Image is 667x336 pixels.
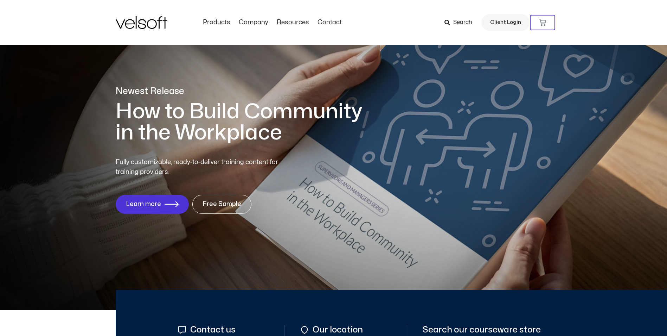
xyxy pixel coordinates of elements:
[116,101,372,143] h1: How to Build Community in the Workplace
[116,85,372,98] p: Newest Release
[272,19,313,26] a: ResourcesMenu Toggle
[192,195,251,214] a: Free Sample
[453,18,472,27] span: Search
[203,201,241,208] span: Free Sample
[490,18,521,27] span: Client Login
[313,19,346,26] a: ContactMenu Toggle
[116,157,291,177] p: Fully customizable, ready-to-deliver training content for training providers.
[199,19,346,26] nav: Menu
[188,325,236,335] span: Contact us
[126,201,161,208] span: Learn more
[423,325,541,335] span: Search our courseware store
[116,16,167,29] img: Velsoft Training Materials
[481,14,530,31] a: Client Login
[235,19,272,26] a: CompanyMenu Toggle
[199,19,235,26] a: ProductsMenu Toggle
[311,325,363,335] span: Our location
[444,17,477,29] a: Search
[116,195,189,214] a: Learn more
